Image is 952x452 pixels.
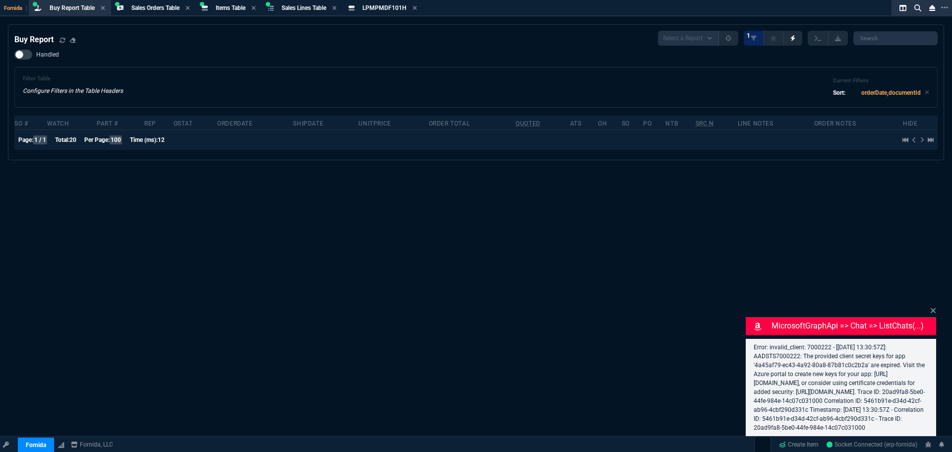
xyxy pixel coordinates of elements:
[622,120,630,128] div: SO
[293,120,323,128] div: shipDate
[55,136,69,143] span: Total:
[925,2,939,14] nx-icon: Close Workbench
[97,120,118,128] div: Part #
[144,120,156,128] div: Rep
[665,120,678,128] div: NTB
[738,120,773,128] div: Line Notes
[23,86,123,95] p: Configure Filters in the Table Headers
[217,120,252,128] div: OrderDate
[69,136,76,143] span: 20
[131,4,179,11] span: Sales Orders Table
[833,88,845,97] p: Sort:
[910,2,925,14] nx-icon: Search
[903,120,917,128] div: hide
[827,441,917,448] span: Socket Connected (erp-fornida)
[833,77,929,84] h6: Current Filters
[516,120,540,127] abbr: Quoted Cost and Sourcing Notes
[36,51,59,59] span: Handled
[853,31,938,45] input: Search
[747,32,750,40] span: 1
[84,136,110,143] span: Per Page:
[33,135,47,144] span: 1 / 1
[216,4,245,11] span: Items Table
[23,75,123,82] h6: Filter Table
[570,120,582,128] div: ATS
[429,120,470,128] div: Order Total
[18,136,33,143] span: Page:
[941,3,948,12] nx-icon: Open New Tab
[413,4,417,12] nx-icon: Close Tab
[130,136,158,143] span: Time (ms):
[282,4,326,11] span: Sales Lines Table
[47,120,69,128] div: Watch
[598,120,607,128] div: OH
[814,120,856,128] div: Order Notes
[4,5,27,11] span: Fornida
[110,135,122,144] span: 100
[754,343,928,432] p: Error: invalid_client: 7000222 - [[DATE] 13:30:57Z]: AADSTS7000222: The provided client secret ke...
[251,4,256,12] nx-icon: Close Tab
[358,120,391,128] div: unitPrice
[158,136,165,143] span: 12
[775,437,823,452] a: Create Item
[14,34,54,46] h4: Buy Report
[185,4,190,12] nx-icon: Close Tab
[332,4,337,12] nx-icon: Close Tab
[643,120,652,128] div: PO
[827,440,917,449] a: OQogMtllLjjL7z1SAAEE
[696,120,714,127] abbr: Quote Sourcing Notes
[14,120,28,128] div: SO #
[895,2,910,14] nx-icon: Split Panels
[174,120,193,128] div: oStat
[50,4,95,11] span: Buy Report Table
[772,320,934,332] p: MicrosoftGraphApi => chat => listChats(...)
[68,440,116,449] a: msbcCompanyName
[101,4,105,12] nx-icon: Close Tab
[362,4,407,11] span: LPMPMDF101H
[861,89,921,96] code: orderDate,documentId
